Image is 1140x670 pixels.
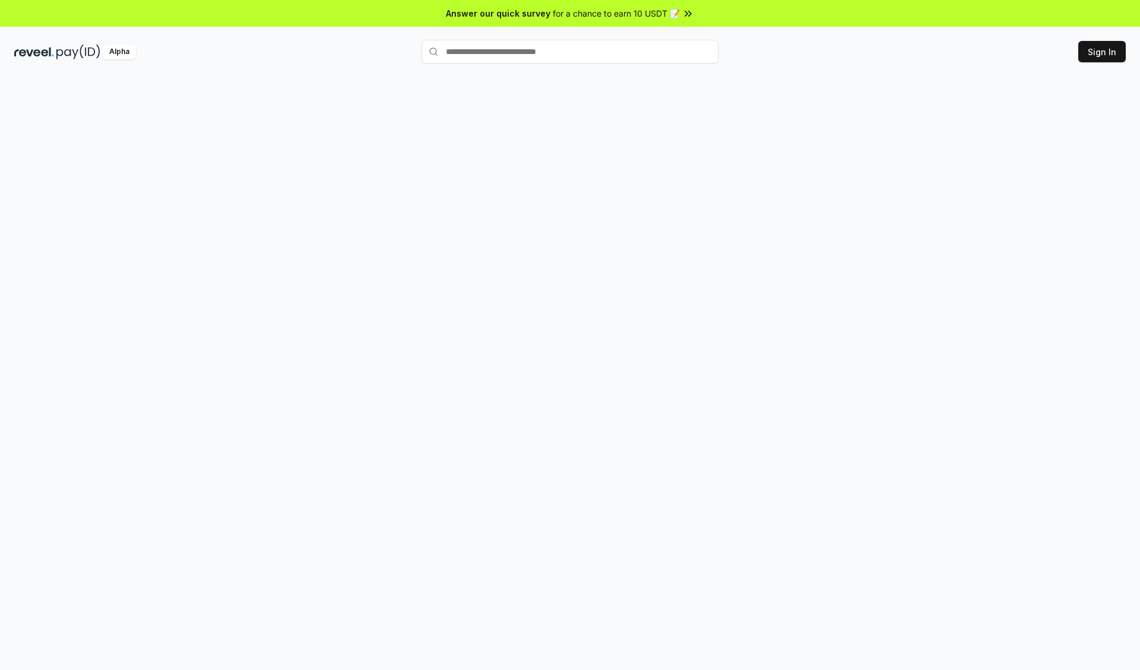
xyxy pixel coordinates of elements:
img: reveel_dark [14,45,54,59]
button: Sign In [1078,41,1126,62]
div: Alpha [103,45,136,59]
img: pay_id [56,45,100,59]
span: Answer our quick survey [446,7,550,20]
span: for a chance to earn 10 USDT 📝 [553,7,680,20]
